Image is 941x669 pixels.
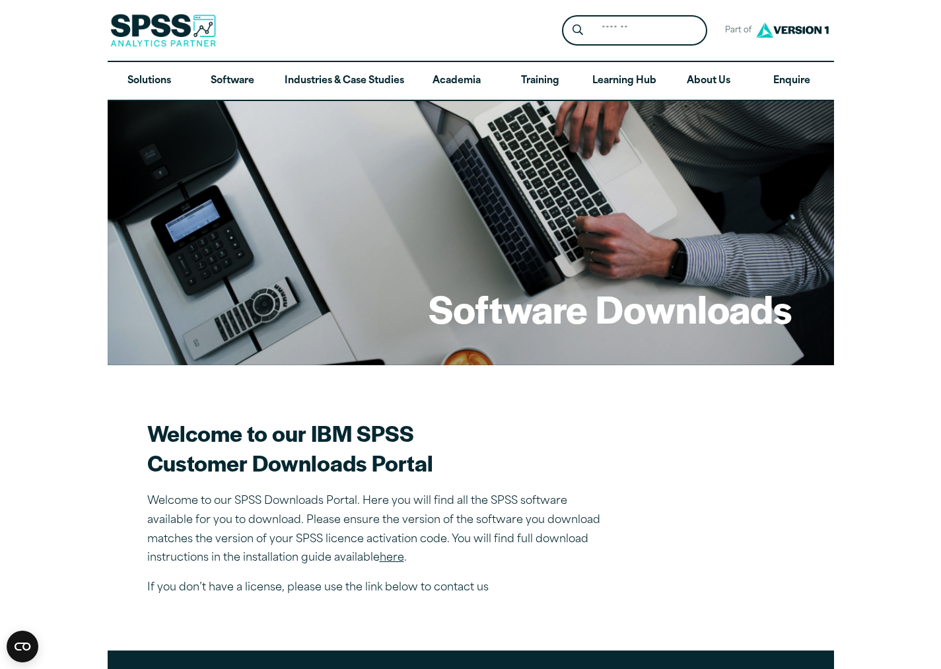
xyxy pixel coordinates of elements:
button: Search magnifying glass icon [565,18,590,43]
svg: Search magnifying glass icon [573,24,583,36]
a: Academia [415,62,498,100]
nav: Desktop version of site main menu [108,62,834,100]
h1: Software Downloads [429,283,792,334]
img: SPSS Analytics Partner [110,14,216,47]
span: Part of [718,21,753,40]
p: Welcome to our SPSS Downloads Portal. Here you will find all the SPSS software available for you ... [147,492,610,568]
a: Training [498,62,581,100]
a: Solutions [108,62,191,100]
form: Site Header Search Form [562,15,707,46]
a: About Us [667,62,750,100]
a: Learning Hub [582,62,667,100]
a: Enquire [750,62,833,100]
h2: Welcome to our IBM SPSS Customer Downloads Portal [147,418,610,477]
a: Software [191,62,274,100]
img: Version1 Logo [753,18,832,42]
p: If you don’t have a license, please use the link below to contact us [147,579,610,598]
button: Open CMP widget [7,631,38,662]
a: here [380,553,404,563]
a: Industries & Case Studies [274,62,415,100]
